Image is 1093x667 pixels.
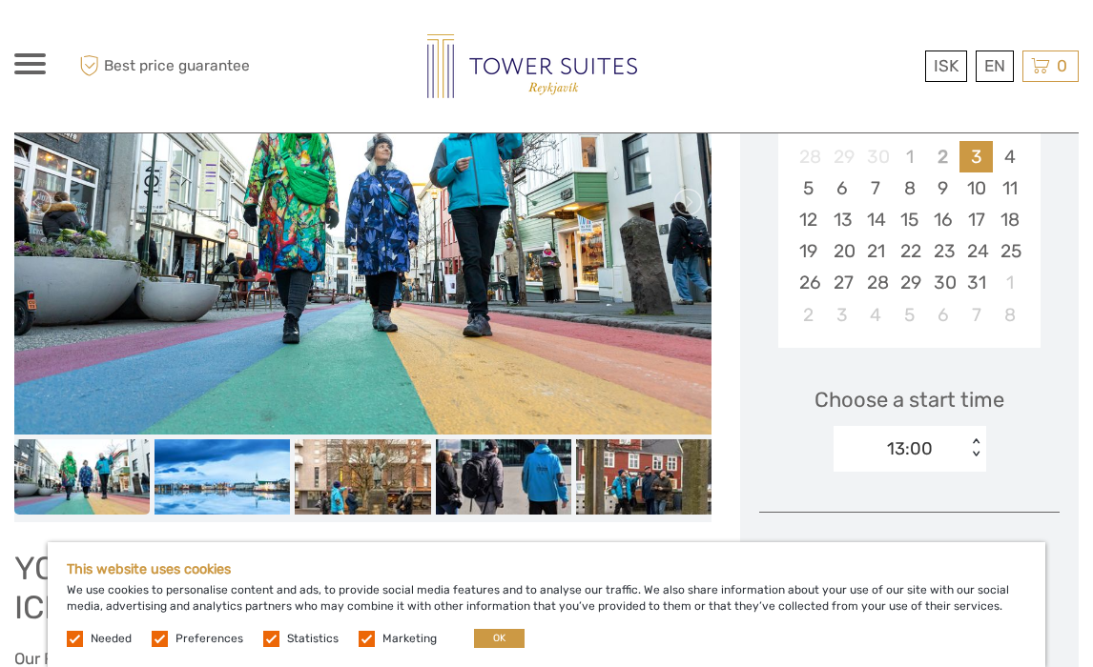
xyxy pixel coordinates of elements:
[219,30,242,52] button: Open LiveChat chat widget
[893,267,926,298] div: Choose Wednesday, October 29th, 2025
[959,235,993,267] div: Choose Friday, October 24th, 2025
[1054,56,1070,75] span: 0
[993,299,1026,331] div: Choose Saturday, November 8th, 2025
[926,204,959,235] div: Choose Thursday, October 16th, 2025
[976,51,1014,82] div: EN
[427,34,637,98] img: Reykjavik Residence
[14,439,150,515] img: a360c71c8a044911922a2f9c44b4719e_slider_thumbnail.jpeg
[826,204,859,235] div: Choose Monday, October 13th, 2025
[959,299,993,331] div: Choose Friday, November 7th, 2025
[436,439,571,515] img: 5a15b83b88734a9fb62a95b675373197_slider_thumbnail.jpeg
[826,299,859,331] div: Choose Monday, November 3rd, 2025
[926,141,959,172] div: Not available Thursday, October 2nd, 2025
[815,385,1004,414] span: Choose a start time
[959,267,993,298] div: Choose Friday, October 31st, 2025
[826,141,859,172] div: Not available Monday, September 29th, 2025
[887,436,933,461] div: 13:00
[859,235,893,267] div: Choose Tuesday, October 21st, 2025
[826,172,859,204] div: Choose Monday, October 6th, 2025
[893,141,926,172] div: Not available Wednesday, October 1st, 2025
[859,267,893,298] div: Choose Tuesday, October 28th, 2025
[859,141,893,172] div: Not available Tuesday, September 30th, 2025
[993,204,1026,235] div: Choose Saturday, October 18th, 2025
[926,235,959,267] div: Choose Thursday, October 23rd, 2025
[859,172,893,204] div: Choose Tuesday, October 7th, 2025
[474,629,525,648] button: OK
[967,438,983,458] div: < >
[959,141,993,172] div: Choose Friday, October 3rd, 2025
[993,235,1026,267] div: Choose Saturday, October 25th, 2025
[67,561,1026,577] h5: This website uses cookies
[893,172,926,204] div: Choose Wednesday, October 8th, 2025
[993,172,1026,204] div: Choose Saturday, October 11th, 2025
[792,141,825,172] div: Not available Sunday, September 28th, 2025
[859,204,893,235] div: Choose Tuesday, October 14th, 2025
[959,204,993,235] div: Choose Friday, October 17th, 2025
[959,172,993,204] div: Choose Friday, October 10th, 2025
[27,33,216,49] p: We're away right now. Please check back later!
[792,299,825,331] div: Choose Sunday, November 2nd, 2025
[287,631,339,647] label: Statistics
[926,267,959,298] div: Choose Thursday, October 30th, 2025
[295,439,430,515] img: b15ac22710f14312b3944afdf70e565f_slider_thumbnail.jpeg
[792,267,825,298] div: Choose Sunday, October 26th, 2025
[993,267,1026,298] div: Choose Saturday, November 1st, 2025
[74,51,280,82] span: Best price guarantee
[48,542,1045,667] div: We use cookies to personalise content and ads, to provide social media features and to analyse ou...
[934,56,959,75] span: ISK
[91,631,132,647] label: Needed
[784,141,1034,331] div: month 2025-10
[926,172,959,204] div: Choose Thursday, October 9th, 2025
[792,172,825,204] div: Choose Sunday, October 5th, 2025
[826,267,859,298] div: Choose Monday, October 27th, 2025
[14,549,588,626] span: YOUR CRASH COURSE IN EVERYTHING ICELANDIC
[826,235,859,267] div: Choose Monday, October 20th, 2025
[893,235,926,267] div: Choose Wednesday, October 22nd, 2025
[576,439,711,515] img: 8555649f6a5b47e9a02f07423f85a78d_slider_thumbnail.jpeg
[155,439,290,515] img: 2e93f859e6f04b0a86a08ee66229ed36_slider_thumbnail.jpeg
[993,141,1026,172] div: Choose Saturday, October 4th, 2025
[175,631,243,647] label: Preferences
[792,204,825,235] div: Choose Sunday, October 12th, 2025
[893,299,926,331] div: Choose Wednesday, November 5th, 2025
[859,299,893,331] div: Choose Tuesday, November 4th, 2025
[382,631,437,647] label: Marketing
[893,204,926,235] div: Choose Wednesday, October 15th, 2025
[926,299,959,331] div: Choose Thursday, November 6th, 2025
[792,235,825,267] div: Choose Sunday, October 19th, 2025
